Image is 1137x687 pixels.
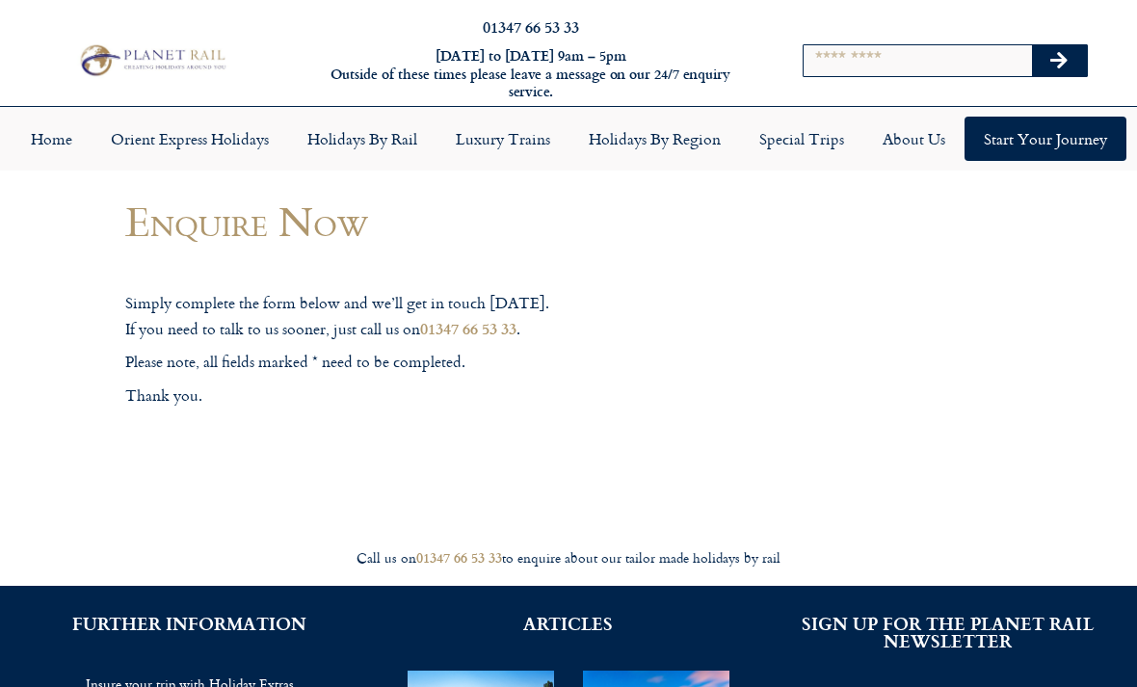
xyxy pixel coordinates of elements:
p: Simply complete the form below and we’ll get in touch [DATE]. If you need to talk to us sooner, j... [125,291,703,341]
a: Holidays by Region [569,117,740,161]
h2: FURTHER INFORMATION [29,615,350,632]
a: Special Trips [740,117,863,161]
a: Luxury Trains [436,117,569,161]
nav: Menu [10,117,1127,161]
div: Call us on to enquire about our tailor made holidays by rail [29,549,1108,568]
p: Thank you. [125,383,703,409]
a: About Us [863,117,965,161]
a: Holidays by Rail [288,117,436,161]
img: Planet Rail Train Holidays Logo [74,41,228,79]
a: 01347 66 53 33 [483,15,579,38]
a: 01347 66 53 33 [420,317,516,339]
a: 01347 66 53 33 [416,547,502,568]
a: Start your Journey [965,117,1126,161]
button: Search [1032,45,1088,76]
h6: [DATE] to [DATE] 9am – 5pm Outside of these times please leave a message on our 24/7 enquiry serv... [308,47,754,101]
a: Home [12,117,92,161]
a: Orient Express Holidays [92,117,288,161]
h2: SIGN UP FOR THE PLANET RAIL NEWSLETTER [787,615,1108,649]
h1: Enquire Now [125,198,703,244]
h2: ARTICLES [408,615,728,632]
p: Please note, all fields marked * need to be completed. [125,350,703,375]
